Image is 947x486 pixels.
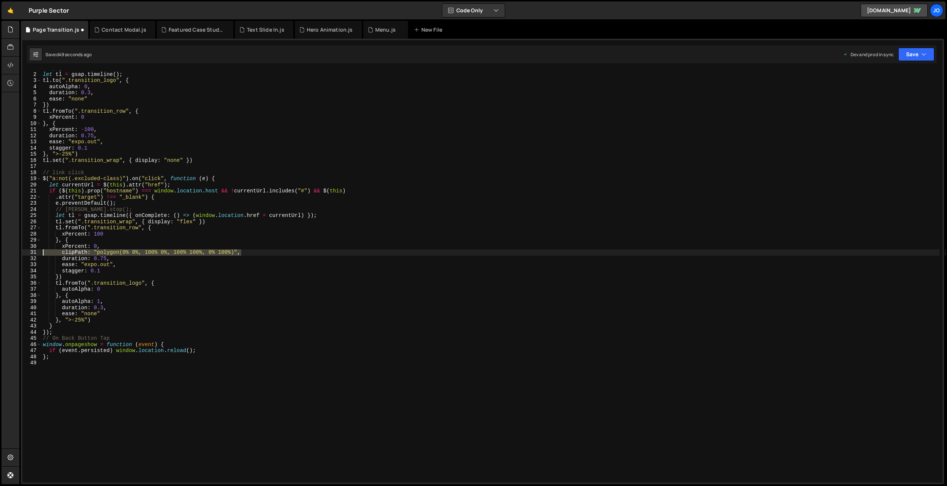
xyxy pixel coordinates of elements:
a: Jo [930,4,943,17]
div: 2 [22,71,41,78]
div: 6 [22,96,41,102]
div: Text Slide In.js [247,26,284,33]
button: Save [898,48,934,61]
div: 49 [22,360,41,366]
div: 48 [22,354,41,360]
div: 30 [22,243,41,250]
div: New File [414,26,445,33]
div: Menu.js [375,26,396,33]
div: 45 [22,335,41,342]
div: 4 [22,84,41,90]
div: 42 [22,317,41,323]
div: Purple Sector [29,6,69,15]
div: 38 [22,292,41,299]
div: 19 [22,176,41,182]
div: 28 [22,231,41,237]
div: 7 [22,102,41,108]
div: Page Transition.js [33,26,79,33]
div: 20 [22,182,41,188]
div: Hero Animation.js [307,26,353,33]
div: 24 [22,207,41,213]
div: 13 [22,139,41,145]
div: 17 [22,163,41,170]
button: Code Only [442,4,505,17]
div: 39 [22,298,41,305]
div: 9 [22,114,41,121]
div: 32 [22,256,41,262]
div: 5 [22,90,41,96]
div: 27 [22,225,41,231]
div: 14 [22,145,41,151]
div: 44 [22,329,41,336]
div: 23 [22,200,41,207]
div: Saved [45,51,92,58]
div: 36 [22,280,41,287]
div: 25 [22,212,41,219]
div: 10 [22,121,41,127]
div: 49 seconds ago [59,51,92,58]
div: 33 [22,262,41,268]
div: 15 [22,151,41,157]
div: 18 [22,170,41,176]
div: Featured Case Studies.js [169,26,224,33]
a: [DOMAIN_NAME] [861,4,928,17]
div: 46 [22,342,41,348]
div: 43 [22,323,41,329]
div: 41 [22,311,41,317]
div: 26 [22,219,41,225]
div: 47 [22,348,41,354]
a: 🤙 [1,1,20,19]
div: 31 [22,249,41,256]
div: Dev and prod in sync [843,51,894,58]
div: 37 [22,286,41,292]
div: Contact Modal.js [102,26,146,33]
div: 22 [22,194,41,201]
div: 21 [22,188,41,194]
div: 11 [22,127,41,133]
div: 3 [22,77,41,84]
div: 34 [22,268,41,274]
div: 16 [22,157,41,164]
div: 12 [22,133,41,139]
div: 35 [22,274,41,280]
div: 29 [22,237,41,243]
div: 40 [22,305,41,311]
div: 8 [22,108,41,115]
